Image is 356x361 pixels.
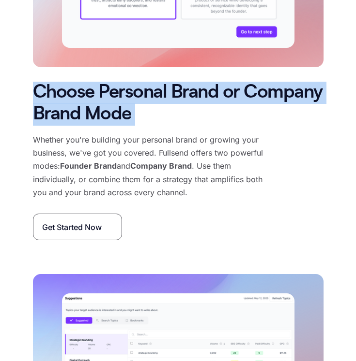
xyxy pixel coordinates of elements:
div: Get Started Now [42,221,102,234]
a: Get Started Now [33,214,122,240]
iframe: Drift Widget Chat Controller [308,313,344,349]
h2: Choose Personal Brand or Company Brand Mode [33,82,324,126]
strong: Company Brand [130,161,192,171]
p: Whether you're building your personal brand or growing your business, we've got you covered. Full... [33,133,276,199]
strong: Founder Brand [60,161,117,171]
